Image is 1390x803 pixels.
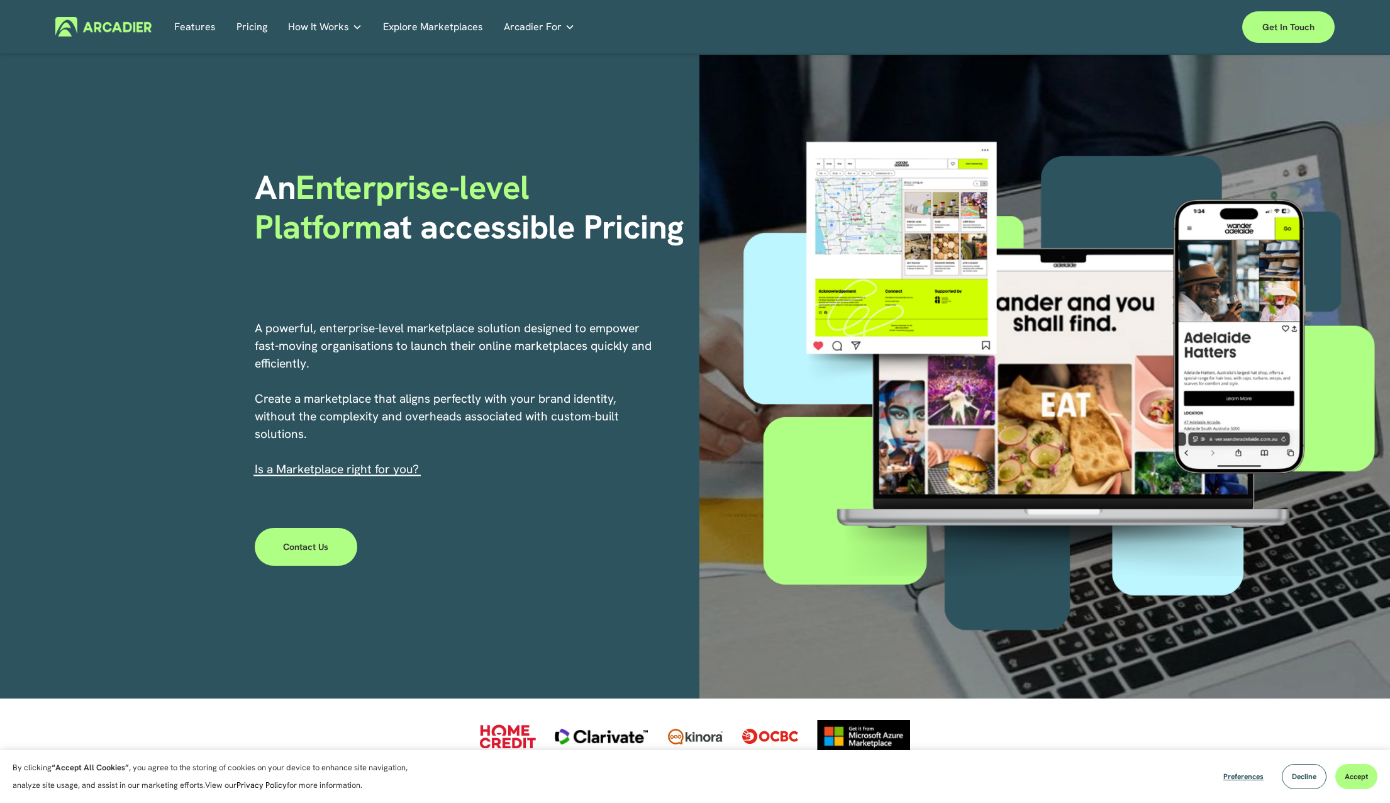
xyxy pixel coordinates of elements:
span: I [255,461,419,477]
img: Arcadier [55,17,152,36]
p: A powerful, enterprise-level marketplace solution designed to empower fast-moving organisations t... [255,320,653,478]
button: Decline [1282,764,1326,789]
a: folder dropdown [288,17,362,36]
span: Arcadier For [504,18,562,36]
h1: An at accessible Pricing [255,168,691,247]
a: folder dropdown [504,17,575,36]
a: Contact Us [255,528,357,566]
a: Privacy Policy [236,780,287,790]
span: How It Works [288,18,349,36]
span: Enterprise-level Platform [255,166,538,248]
a: Features [174,17,216,36]
a: s a Marketplace right for you? [258,461,419,477]
button: Accept [1335,764,1377,789]
strong: “Accept All Cookies” [52,762,129,773]
span: Preferences [1223,772,1264,782]
span: Accept [1345,772,1368,782]
a: Get in touch [1242,11,1335,43]
a: Explore Marketplaces [383,17,483,36]
a: Pricing [236,17,267,36]
span: Decline [1292,772,1316,782]
p: By clicking , you agree to the storing of cookies on your device to enhance site navigation, anal... [13,759,421,794]
button: Preferences [1214,764,1273,789]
